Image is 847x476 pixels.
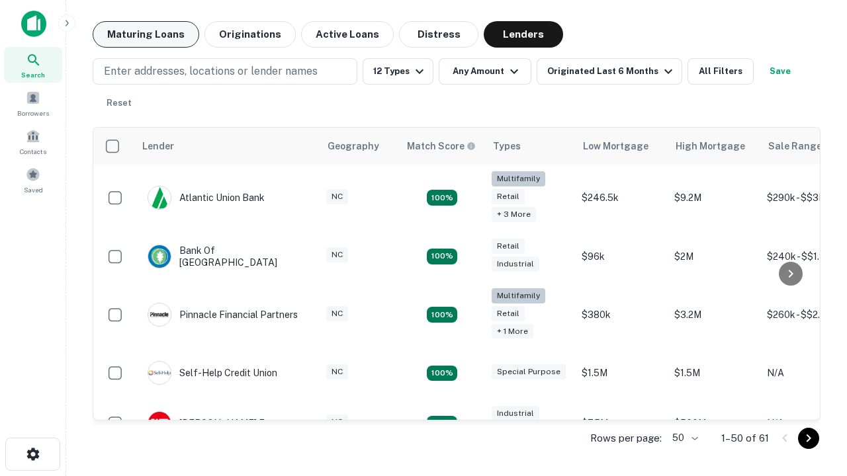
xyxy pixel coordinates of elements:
button: Reset [98,90,140,116]
button: Go to next page [798,428,819,449]
button: Active Loans [301,21,394,48]
div: Matching Properties: 15, hasApolloMatch: undefined [427,249,457,264]
button: Enter addresses, locations or lender names [93,58,357,85]
div: Matching Properties: 14, hasApolloMatch: undefined [427,416,457,432]
div: Sale Range [768,138,822,154]
div: NC [326,189,348,204]
img: picture [148,245,171,268]
td: $9.2M [668,165,760,231]
a: Saved [4,162,62,198]
th: Types [485,128,575,165]
div: Pinnacle Financial Partners [148,303,298,327]
button: 12 Types [363,58,433,85]
th: Low Mortgage [575,128,668,165]
span: Borrowers [17,108,49,118]
div: Multifamily [492,288,545,303]
div: Special Purpose [492,364,566,379]
img: picture [148,186,171,209]
div: + 1 more [492,324,533,339]
div: Self-help Credit Union [148,361,277,385]
iframe: Chat Widget [781,370,847,434]
td: $3.2M [668,282,760,348]
div: Industrial [492,406,539,421]
td: $2M [668,231,760,282]
button: Save your search to get updates of matches that match your search criteria. [759,58,801,85]
button: Lenders [484,21,563,48]
p: 1–50 of 61 [721,430,769,446]
button: Maturing Loans [93,21,199,48]
div: 50 [667,428,700,448]
div: Atlantic Union Bank [148,186,265,210]
p: Rows per page: [590,430,662,446]
button: Distress [399,21,478,48]
div: Matching Properties: 10, hasApolloMatch: undefined [427,190,457,206]
th: Geography [320,128,399,165]
div: Retail [492,189,525,204]
div: Retail [492,306,525,321]
div: [PERSON_NAME] Fargo [148,411,285,435]
td: $246.5k [575,165,668,231]
div: Matching Properties: 11, hasApolloMatch: undefined [427,366,457,381]
div: NC [326,306,348,321]
td: $500M [668,398,760,448]
img: picture [148,412,171,434]
td: $1.5M [668,348,760,398]
div: Matching Properties: 18, hasApolloMatch: undefined [427,307,457,323]
button: Originations [204,21,296,48]
div: Geography [328,138,379,154]
div: NC [326,415,348,430]
div: High Mortgage [676,138,745,154]
div: Bank Of [GEOGRAPHIC_DATA] [148,245,306,268]
th: High Mortgage [668,128,760,165]
button: All Filters [688,58,754,85]
img: picture [148,362,171,384]
div: Lender [142,138,174,154]
img: picture [148,303,171,326]
span: Contacts [20,146,46,157]
td: $7.5M [575,398,668,448]
h6: Match Score [407,139,473,153]
div: Originated Last 6 Months [547,63,676,79]
span: Saved [24,184,43,195]
p: Enter addresses, locations or lender names [104,63,318,79]
span: Search [21,69,45,80]
td: $96k [575,231,668,282]
div: Types [493,138,521,154]
th: Capitalize uses an advanced AI algorithm to match your search with the best lender. The match sco... [399,128,485,165]
div: Multifamily [492,171,545,186]
div: Retail [492,239,525,254]
div: Industrial [492,257,539,272]
a: Search [4,47,62,83]
a: Borrowers [4,85,62,121]
img: capitalize-icon.png [21,11,46,37]
div: Capitalize uses an advanced AI algorithm to match your search with the best lender. The match sco... [407,139,476,153]
div: NC [326,364,348,379]
a: Contacts [4,124,62,159]
button: Originated Last 6 Months [537,58,682,85]
div: Low Mortgage [583,138,648,154]
div: NC [326,247,348,262]
div: + 3 more [492,207,536,222]
button: Any Amount [439,58,531,85]
td: $1.5M [575,348,668,398]
td: $380k [575,282,668,348]
th: Lender [134,128,320,165]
